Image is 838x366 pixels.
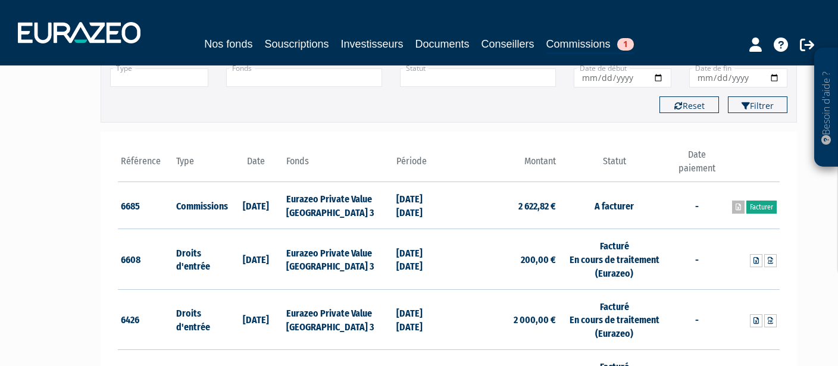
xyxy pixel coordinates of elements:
th: Référence [118,148,173,182]
td: 6426 [118,289,173,350]
th: Date [228,148,283,182]
td: 6608 [118,229,173,290]
td: 2 000,00 € [449,289,559,350]
th: Montant [449,148,559,182]
td: [DATE] [DATE] [393,289,449,350]
button: Filtrer [728,96,787,113]
td: Eurazeo Private Value [GEOGRAPHIC_DATA] 3 [283,229,393,290]
a: Investisseurs [340,36,403,52]
a: Facturer [746,201,777,214]
span: 1 [617,38,634,51]
td: Commissions [173,182,229,229]
td: Eurazeo Private Value [GEOGRAPHIC_DATA] 3 [283,182,393,229]
th: Période [393,148,449,182]
td: - [670,182,725,229]
td: A facturer [559,182,669,229]
a: Documents [415,36,470,52]
td: [DATE] [228,182,283,229]
img: 1732889491-logotype_eurazeo_blanc_rvb.png [18,22,140,43]
td: Droits d'entrée [173,229,229,290]
td: [DATE] [228,229,283,290]
td: [DATE] [228,289,283,350]
th: Date paiement [670,148,725,182]
td: - [670,289,725,350]
a: Souscriptions [264,36,329,52]
td: Eurazeo Private Value [GEOGRAPHIC_DATA] 3 [283,289,393,350]
td: 6685 [118,182,173,229]
a: Conseillers [481,36,534,52]
th: Type [173,148,229,182]
td: - [670,229,725,290]
td: 2 622,82 € [449,182,559,229]
td: [DATE] [DATE] [393,229,449,290]
p: Besoin d'aide ? [820,54,833,161]
th: Fonds [283,148,393,182]
td: Facturé En cours de traitement (Eurazeo) [559,289,669,350]
td: 200,00 € [449,229,559,290]
a: Nos fonds [204,36,252,52]
a: Commissions1 [546,36,634,54]
td: [DATE] [DATE] [393,182,449,229]
td: Droits d'entrée [173,289,229,350]
th: Statut [559,148,669,182]
button: Reset [659,96,719,113]
td: Facturé En cours de traitement (Eurazeo) [559,229,669,290]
